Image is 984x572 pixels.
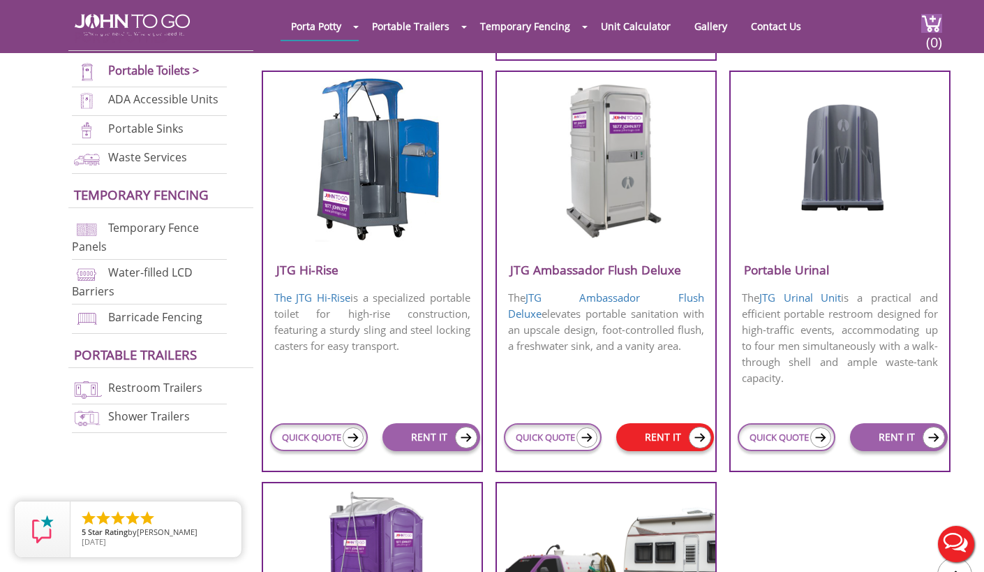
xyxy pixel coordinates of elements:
a: Portable Sinks [108,121,184,136]
img: waste-services-new.png [72,149,102,168]
img: Review Rating [29,515,57,543]
img: JTG-Ambassador-Flush-Deluxe.png [539,78,673,239]
img: icon [576,427,597,448]
span: Star Rating [88,527,128,537]
img: portable-toilets-new.png [72,63,102,82]
a: QUICK QUOTE [738,423,835,451]
span: [PERSON_NAME] [137,527,197,537]
img: JOHN to go [75,14,190,36]
img: shower-trailers-new.png [72,409,102,427]
img: water-filled%20barriers-new.png [72,265,102,284]
a: Porta Potties [74,28,167,45]
a: Porta Potty [281,13,352,40]
img: chan-link-fencing-new.png [72,220,102,239]
a: Restroom Trailers [108,380,202,395]
img: icon [923,427,945,448]
img: ADA-units-new.png [72,91,102,110]
a: Portable Toilets > [108,62,200,78]
a: Barricade Fencing [108,309,202,325]
span: (0) [925,22,942,52]
p: The is a practical and efficient portable restroom designed for high-traffic events, accommodatin... [731,288,949,388]
img: icon [689,427,711,448]
a: Portable Trailers [361,13,460,40]
a: ADA Accessible Units [108,92,218,108]
img: JTG-Hi-Rise-Unit.png [302,78,442,242]
li:  [124,510,141,527]
a: JTG Urinal Unit [759,291,842,305]
li:  [110,510,126,527]
button: Live Chat [928,516,984,572]
li:  [139,510,156,527]
a: RENT IT [850,423,948,451]
li:  [95,510,112,527]
img: restroom-trailers-new.png [72,380,102,399]
img: icon [455,427,477,448]
p: is a specialized portable toilet for high-rise construction, featuring a sturdy sling and steel l... [263,288,482,355]
h3: JTG Ambassador Flush Deluxe [497,258,715,281]
img: icon [810,427,831,448]
a: RENT IT [616,423,714,451]
a: Portable trailers [74,346,197,363]
p: The elevates portable sanitation with an upscale design, foot-controlled flush, a freshwater sink... [497,288,715,355]
h3: JTG Hi-Rise [263,258,482,281]
a: Waste Services [108,149,187,165]
a: Gallery [684,13,738,40]
h3: Portable Urinal [731,258,949,281]
img: barricade-fencing-icon-new.png [72,309,102,328]
a: QUICK QUOTE [270,423,368,451]
a: QUICK QUOTE [504,423,602,451]
a: Shower Trailers [108,409,190,425]
a: Contact Us [740,13,812,40]
a: Unit Calculator [590,13,681,40]
a: Water-filled LCD Barriers [72,265,193,299]
a: Temporary Fencing [470,13,581,40]
a: Temporary Fence Panels [72,220,199,254]
a: RENT IT [382,423,480,451]
img: cart a [921,14,942,33]
img: portable-sinks-new.png [72,121,102,140]
a: The JTG Hi-Rise [274,291,350,305]
span: by [82,528,230,538]
span: [DATE] [82,536,106,547]
span: 5 [82,527,86,537]
a: Temporary Fencing [74,186,209,203]
li:  [80,510,97,527]
img: icon [343,427,364,448]
a: JTG Ambassador Flush Deluxe [508,291,705,321]
img: JTG-Urinal-Unit.png [782,78,897,218]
